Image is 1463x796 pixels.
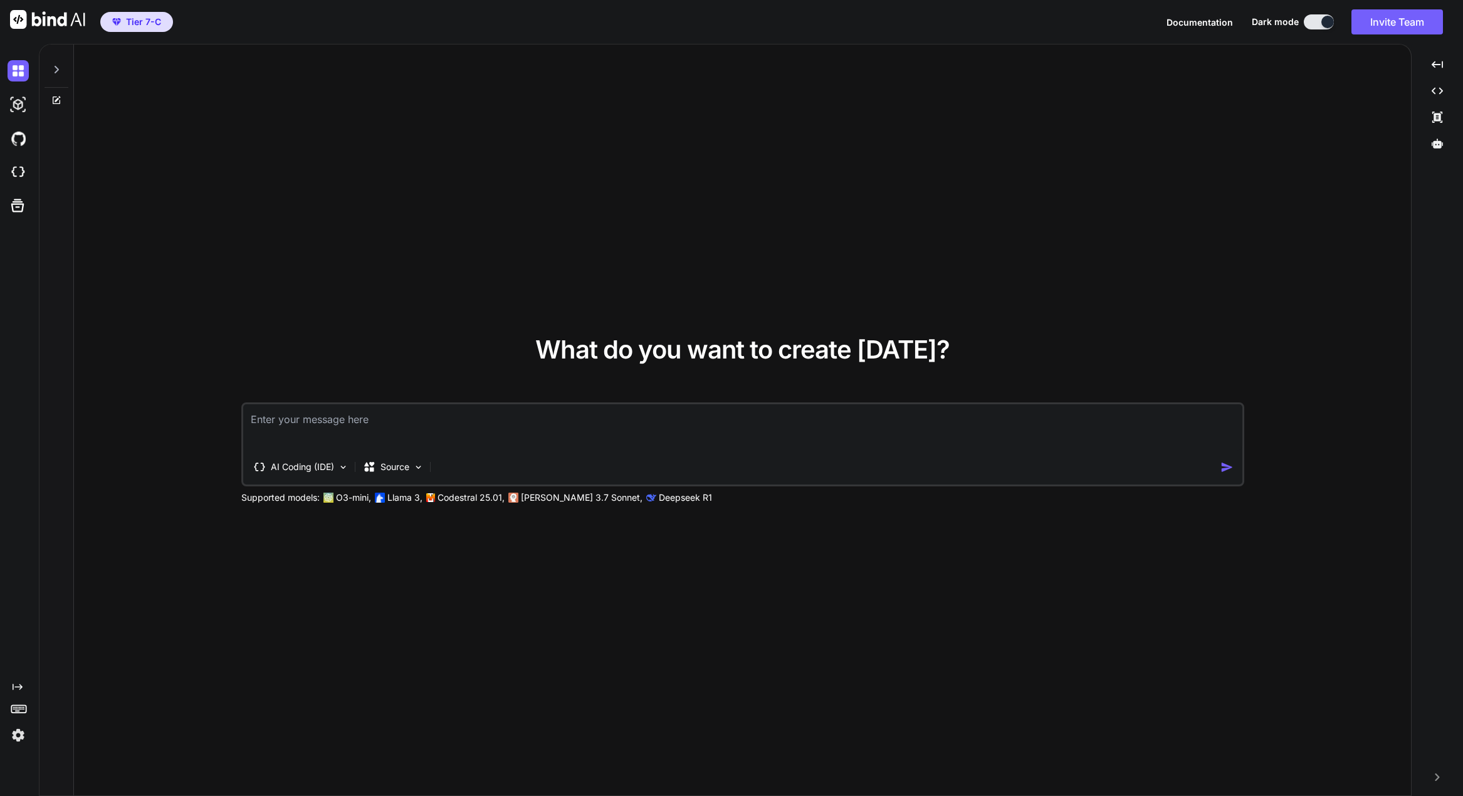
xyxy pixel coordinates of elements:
img: claude [508,493,518,503]
p: [PERSON_NAME] 3.7 Sonnet, [521,491,642,504]
img: claude [646,493,656,503]
button: Documentation [1167,16,1233,29]
p: Source [380,461,409,473]
span: Tier 7-C [126,16,161,28]
img: darkAi-studio [8,94,29,115]
span: Dark mode [1252,16,1299,28]
img: settings [8,725,29,746]
img: Pick Tools [338,462,349,473]
span: Documentation [1167,17,1233,28]
img: Pick Models [413,462,424,473]
span: What do you want to create [DATE]? [535,334,950,365]
img: cloudideIcon [8,162,29,183]
img: Llama2 [375,493,385,503]
p: O3-mini, [336,491,371,504]
p: AI Coding (IDE) [271,461,334,473]
p: Codestral 25.01, [438,491,505,504]
img: icon [1220,461,1234,474]
img: Bind AI [10,10,85,29]
img: GPT-4 [323,493,333,503]
img: Mistral-AI [426,493,435,502]
img: premium [112,18,121,26]
p: Deepseek R1 [659,491,712,504]
img: githubDark [8,128,29,149]
p: Llama 3, [387,491,422,504]
button: Invite Team [1351,9,1443,34]
img: darkChat [8,60,29,81]
p: Supported models: [241,491,320,504]
button: premiumTier 7-C [100,12,173,32]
